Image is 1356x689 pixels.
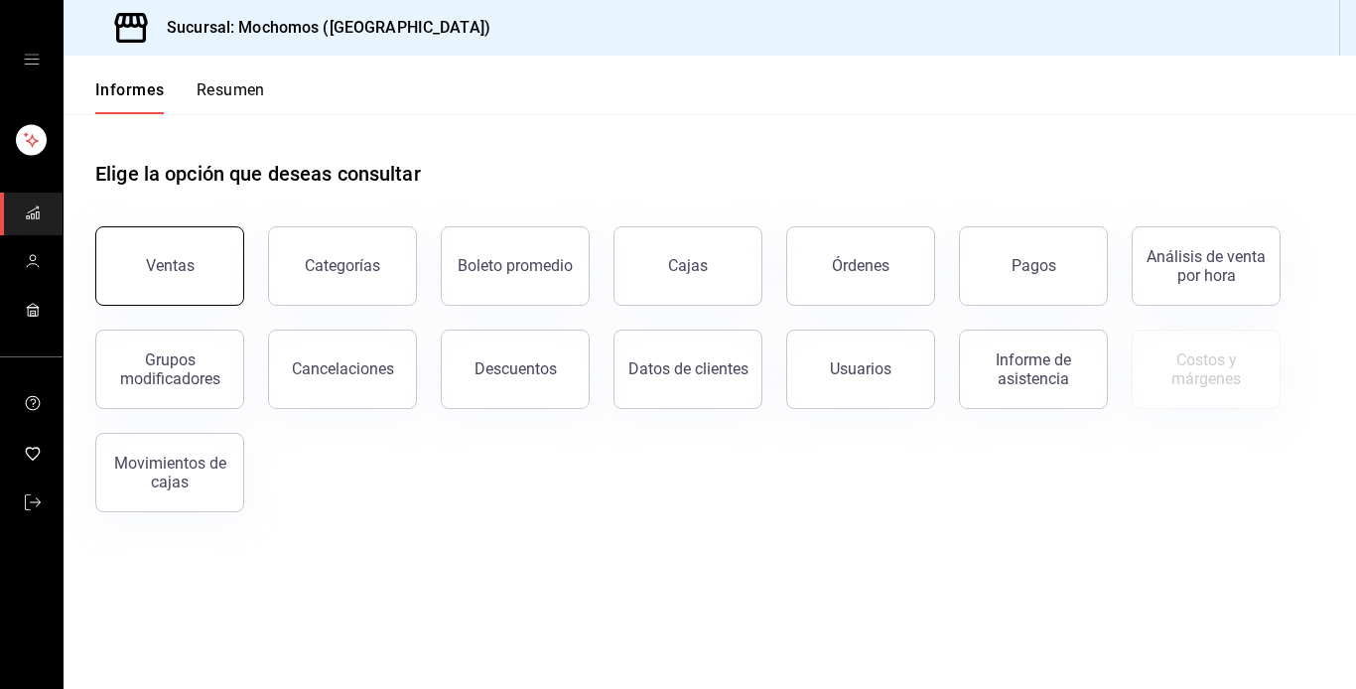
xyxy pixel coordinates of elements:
font: Cancelaciones [292,359,394,378]
button: Grupos modificadores [95,330,244,409]
button: Análisis de venta por hora [1132,226,1281,306]
font: Datos de clientes [628,359,748,378]
font: Cajas [668,256,708,275]
font: Informe de asistencia [996,350,1071,388]
font: Informes [95,80,165,99]
font: Análisis de venta por hora [1147,247,1266,285]
button: cajón abierto [24,52,40,68]
font: Ventas [146,256,195,275]
button: Órdenes [786,226,935,306]
font: Usuarios [830,359,891,378]
button: Categorías [268,226,417,306]
button: Informe de asistencia [959,330,1108,409]
button: Contrata inventarios para ver este informe [1132,330,1281,409]
font: Elige la opción que deseas consultar [95,162,421,186]
button: Usuarios [786,330,935,409]
font: Movimientos de cajas [114,454,226,491]
button: Ventas [95,226,244,306]
font: Pagos [1012,256,1056,275]
button: Descuentos [441,330,590,409]
button: Datos de clientes [613,330,762,409]
button: Cajas [613,226,762,306]
button: Boleto promedio [441,226,590,306]
font: Resumen [197,80,265,99]
button: Pagos [959,226,1108,306]
font: Categorías [305,256,380,275]
font: Grupos modificadores [120,350,220,388]
div: pestañas de navegación [95,79,265,114]
button: Movimientos de cajas [95,433,244,512]
font: Sucursal: Mochomos ([GEOGRAPHIC_DATA]) [167,18,490,37]
font: Costos y márgenes [1171,350,1241,388]
button: Cancelaciones [268,330,417,409]
font: Boleto promedio [458,256,573,275]
font: Órdenes [832,256,889,275]
font: Descuentos [475,359,557,378]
